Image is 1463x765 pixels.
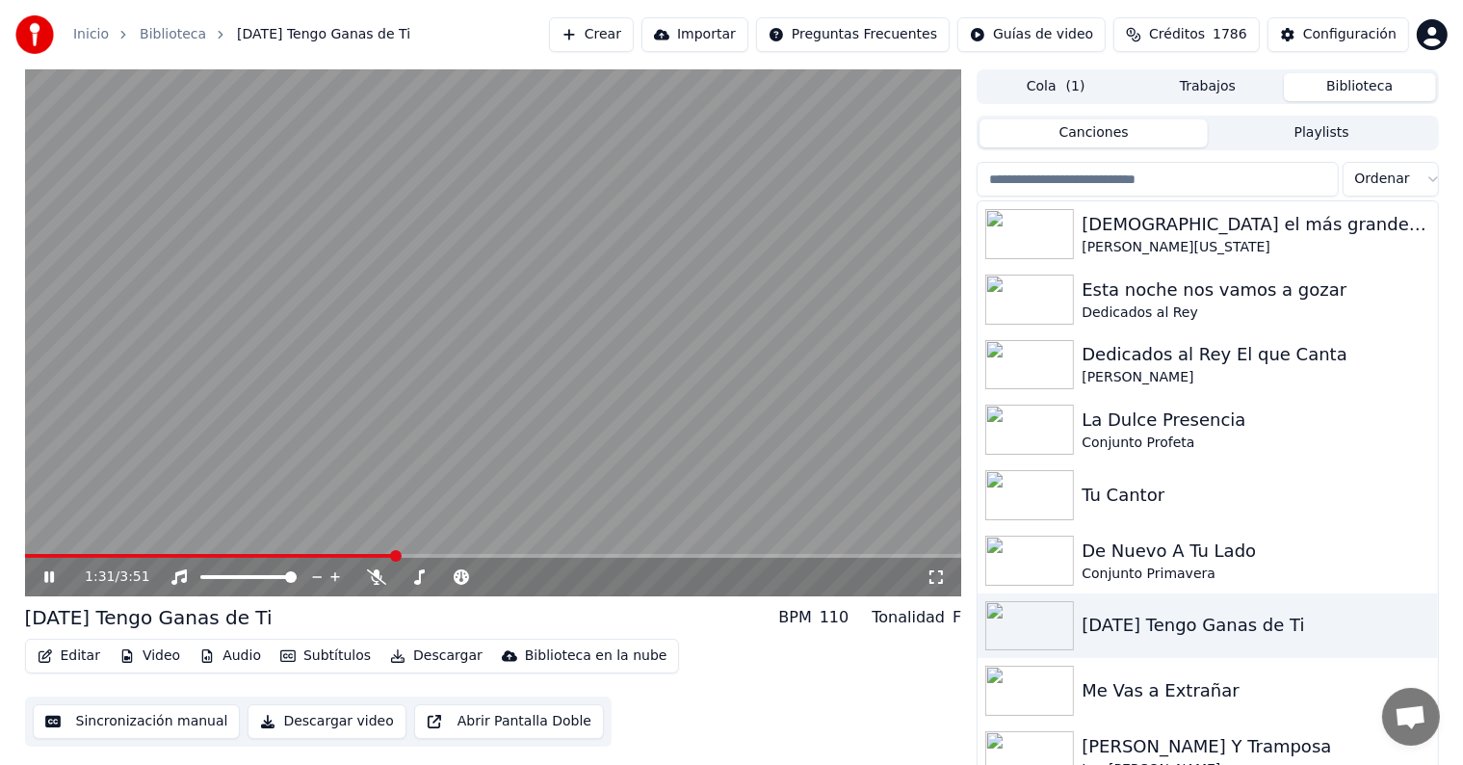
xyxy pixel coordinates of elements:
[33,704,241,739] button: Sincronización manual
[1284,73,1436,101] button: Biblioteca
[980,73,1132,101] button: Cola
[980,119,1208,147] button: Canciones
[85,567,115,587] span: 1:31
[641,17,748,52] button: Importar
[248,704,405,739] button: Descargar video
[1113,17,1260,52] button: Créditos1786
[1082,434,1429,453] div: Conjunto Profeta
[549,17,634,52] button: Crear
[1208,119,1436,147] button: Playlists
[1082,341,1429,368] div: Dedicados al Rey El que Canta
[1303,25,1397,44] div: Configuración
[73,25,410,44] nav: breadcrumb
[1132,73,1284,101] button: Trabajos
[414,704,604,739] button: Abrir Pantalla Doble
[1267,17,1409,52] button: Configuración
[73,25,109,44] a: Inicio
[1355,170,1410,189] span: Ordenar
[1082,733,1429,760] div: [PERSON_NAME] Y Tramposa
[140,25,206,44] a: Biblioteca
[1082,238,1429,257] div: [PERSON_NAME][US_STATE]
[1082,677,1429,704] div: Me Vas a Extrañar
[382,643,490,670] button: Descargar
[1082,565,1429,584] div: Conjunto Primavera
[756,17,950,52] button: Preguntas Frecuentes
[957,17,1106,52] button: Guías de video
[1082,612,1429,639] div: [DATE] Tengo Ganas de Ti
[1066,77,1085,96] span: ( 1 )
[872,606,945,629] div: Tonalidad
[25,604,273,631] div: [DATE] Tengo Ganas de Ti
[1149,25,1205,44] span: Créditos
[1082,303,1429,323] div: Dedicados al Rey
[525,646,667,666] div: Biblioteca en la nube
[1082,368,1429,387] div: [PERSON_NAME]
[1082,277,1429,303] div: Esta noche nos vamos a gozar
[273,643,379,670] button: Subtítulos
[15,15,54,54] img: youka
[1082,538,1429,565] div: De Nuevo A Tu Lado
[1082,211,1429,238] div: [DEMOGRAPHIC_DATA] el más grande COVER
[778,606,811,629] div: BPM
[85,567,131,587] div: /
[112,643,188,670] button: Video
[820,606,849,629] div: 110
[192,643,269,670] button: Audio
[1082,407,1429,434] div: La Dulce Presencia
[953,606,961,629] div: F
[30,643,108,670] button: Editar
[1082,482,1429,509] div: Tu Cantor
[1213,25,1247,44] span: 1786
[119,567,149,587] span: 3:51
[237,25,410,44] span: [DATE] Tengo Ganas de Ti
[1382,688,1440,746] div: Chat abierto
